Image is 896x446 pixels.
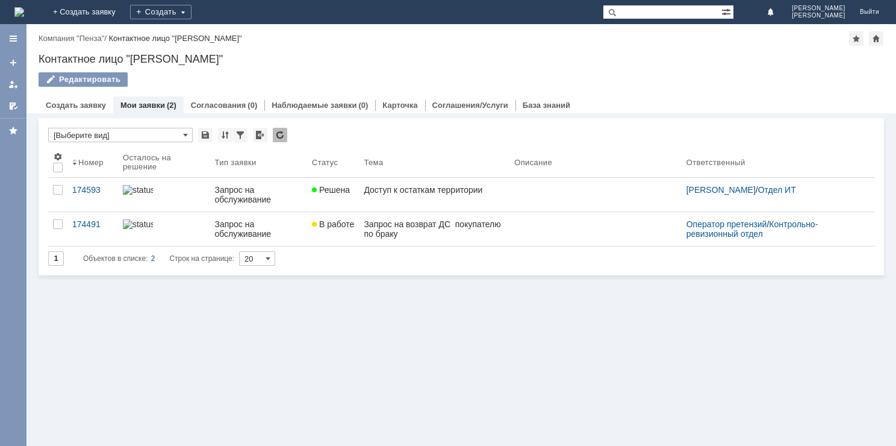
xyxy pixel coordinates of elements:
[682,147,865,178] th: Ответственный
[849,31,863,46] div: Добавить в избранное
[210,212,307,246] a: Запрос на обслуживание
[4,53,23,72] a: Создать заявку
[432,101,508,110] a: Соглашения/Услуги
[312,158,338,167] div: Статус
[151,251,155,266] div: 2
[53,152,63,162] span: Настройки
[312,219,354,229] span: В работе
[83,254,148,263] span: Объектов в списке:
[686,219,818,239] a: Контрольно-ревизионный отдел
[312,185,350,195] span: Решена
[233,128,247,142] div: Фильтрация...
[167,101,176,110] div: (2)
[686,185,756,195] a: [PERSON_NAME]
[39,34,109,43] div: /
[83,251,234,266] i: Строк на странице:
[686,219,767,229] a: Оператор претензий
[118,212,210,246] a: statusbar-100 (1).png
[14,7,24,17] img: logo
[247,101,257,110] div: (0)
[123,185,153,195] img: statusbar-100 (1).png
[67,147,118,178] th: Номер
[758,185,796,195] a: Отдел ИТ
[109,34,242,43] div: Контактное лицо "[PERSON_NAME]"
[4,96,23,116] a: Мои согласования
[214,219,302,239] div: Запрос на обслуживание
[72,219,113,229] div: 174491
[67,212,118,246] a: 174491
[120,101,165,110] a: Мои заявки
[359,178,509,212] a: Доступ к остаткам территории
[39,53,884,65] div: Контактное лицо "[PERSON_NAME]"
[118,178,210,212] a: statusbar-100 (1).png
[210,147,307,178] th: Тип заявки
[123,153,196,171] div: Осталось на решение
[307,212,359,246] a: В работе
[686,219,860,239] div: /
[198,128,213,142] div: Сохранить вид
[514,158,552,167] div: Описание
[191,101,246,110] a: Согласования
[359,212,509,246] a: Запрос на возврат ДС покупателю по браку
[67,178,118,212] a: 174593
[78,158,104,167] div: Номер
[364,219,505,239] div: Запрос на возврат ДС покупателю по браку
[210,178,307,212] a: Запрос на обслуживание
[686,185,860,195] div: /
[364,158,383,167] div: Тема
[792,5,845,12] span: [PERSON_NAME]
[358,101,368,110] div: (0)
[364,185,505,195] div: Доступ к остаткам территории
[218,128,232,142] div: Сортировка...
[272,101,356,110] a: Наблюдаемые заявки
[118,147,210,178] th: Осталось на решение
[4,75,23,94] a: Мои заявки
[273,128,287,142] div: Обновлять список
[130,5,191,19] div: Создать
[14,7,24,17] a: Перейти на домашнюю страницу
[253,128,267,142] div: Экспорт списка
[721,5,733,17] span: Расширенный поиск
[214,158,256,167] div: Тип заявки
[307,147,359,178] th: Статус
[869,31,883,46] div: Сделать домашней страницей
[686,158,745,167] div: Ответственный
[72,185,113,195] div: 174593
[359,147,509,178] th: Тема
[46,101,106,110] a: Создать заявку
[307,178,359,212] a: Решена
[523,101,570,110] a: База знаний
[214,185,302,204] div: Запрос на обслуживание
[39,34,104,43] a: Компания "Пенза"
[123,219,153,229] img: statusbar-100 (1).png
[382,101,417,110] a: Карточка
[792,12,845,19] span: [PERSON_NAME]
